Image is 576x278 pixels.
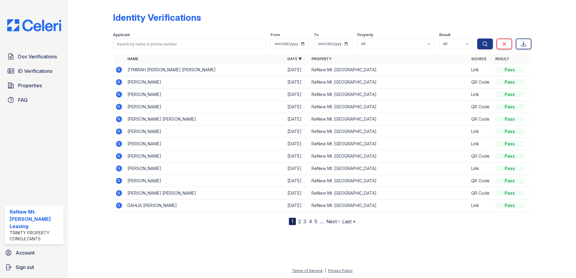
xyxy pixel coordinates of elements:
td: [DATE] [285,150,309,162]
img: CE_Logo_Blue-a8612792a0a2168367f1c8372b55b34899dd931a85d93a1a3d3e32e68fde9ad4.png [2,19,66,31]
a: Next › [326,218,340,224]
td: [DATE] [285,138,309,150]
span: … [320,218,324,225]
a: Doc Verifications [5,51,64,63]
div: 1 [289,218,296,225]
a: 4 [309,218,312,224]
div: | [325,268,326,273]
td: ReNew Mt. [GEOGRAPHIC_DATA] [309,138,469,150]
a: Terms of Service [292,268,323,273]
td: Link [469,162,493,175]
a: FAQ [5,94,64,106]
td: QR Code [469,175,493,187]
a: ID Verifications [5,65,64,77]
td: [DATE] [285,113,309,125]
td: ReNew Mt. [GEOGRAPHIC_DATA] [309,150,469,162]
td: QR Code [469,150,493,162]
td: [DATE] [285,199,309,212]
td: Link [469,125,493,138]
td: ReNew Mt. [GEOGRAPHIC_DATA] [309,187,469,199]
td: [PERSON_NAME] [125,88,285,101]
a: Properties [5,79,64,91]
td: [PERSON_NAME] [PERSON_NAME] [125,113,285,125]
td: Link [469,88,493,101]
div: Pass [495,91,524,97]
td: [DATE] [285,162,309,175]
td: [PERSON_NAME] [125,76,285,88]
input: Search by name or phone number [113,39,266,49]
span: Sign out [16,264,34,271]
td: ReNew Mt. [GEOGRAPHIC_DATA] [309,64,469,76]
a: Privacy Policy [328,268,353,273]
a: Source [471,57,487,61]
div: Pass [495,116,524,122]
td: [PERSON_NAME] [125,162,285,175]
div: Pass [495,67,524,73]
td: ReNew Mt. [GEOGRAPHIC_DATA] [309,101,469,113]
div: Pass [495,128,524,134]
td: ReNew Mt. [GEOGRAPHIC_DATA] [309,175,469,187]
td: ReNew Mt. [GEOGRAPHIC_DATA] [309,113,469,125]
a: Result [495,57,509,61]
a: Account [2,247,66,259]
td: [DATE] [285,187,309,199]
div: Pass [495,153,524,159]
td: QR Code [469,187,493,199]
td: ReNew Mt. [GEOGRAPHIC_DATA] [309,125,469,138]
span: Properties [18,82,42,89]
label: To [314,32,319,37]
td: ReNew Mt. [GEOGRAPHIC_DATA] [309,199,469,212]
label: From [271,32,280,37]
a: 2 [298,218,301,224]
span: Account [16,249,35,256]
td: QR Code [469,76,493,88]
td: [PERSON_NAME] [125,101,285,113]
div: Pass [495,104,524,110]
span: FAQ [18,96,28,103]
td: ReNew Mt. [GEOGRAPHIC_DATA] [309,88,469,101]
div: Pass [495,141,524,147]
div: Pass [495,165,524,171]
td: [DATE] [285,125,309,138]
td: [PERSON_NAME] [125,125,285,138]
td: QR Code [469,113,493,125]
div: Pass [495,79,524,85]
td: [DATE] [285,101,309,113]
span: ID Verifications [18,67,52,75]
a: Sign out [2,261,66,273]
div: Pass [495,202,524,209]
label: Result [439,32,450,37]
td: [PERSON_NAME] [125,138,285,150]
a: Name [127,57,138,61]
a: Property [311,57,332,61]
td: [DATE] [285,88,309,101]
span: Doc Verifications [18,53,57,60]
td: [DATE] [285,64,309,76]
div: Pass [495,178,524,184]
td: QR Code [469,101,493,113]
div: Trinity Property Consultants [10,230,61,242]
div: Identity Verifications [113,12,201,23]
td: [DATE] [285,175,309,187]
td: ZYMIRAH [PERSON_NAME] [PERSON_NAME] [125,64,285,76]
td: ReNew Mt. [GEOGRAPHIC_DATA] [309,162,469,175]
a: 5 [315,218,317,224]
td: Link [469,199,493,212]
td: Link [469,138,493,150]
label: Applicant [113,32,130,37]
div: ReNew Mt. [PERSON_NAME] Leasing [10,208,61,230]
td: [PERSON_NAME] [PERSON_NAME] [125,187,285,199]
td: Link [469,64,493,76]
a: 3 [303,218,306,224]
td: [PERSON_NAME] [125,150,285,162]
td: ReNew Mt. [GEOGRAPHIC_DATA] [309,76,469,88]
a: Date ▼ [287,57,302,61]
td: DAHLIA [PERSON_NAME] [125,199,285,212]
td: [PERSON_NAME] [125,175,285,187]
label: Property [357,32,373,37]
a: Last » [342,218,355,224]
td: [DATE] [285,76,309,88]
div: Pass [495,190,524,196]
